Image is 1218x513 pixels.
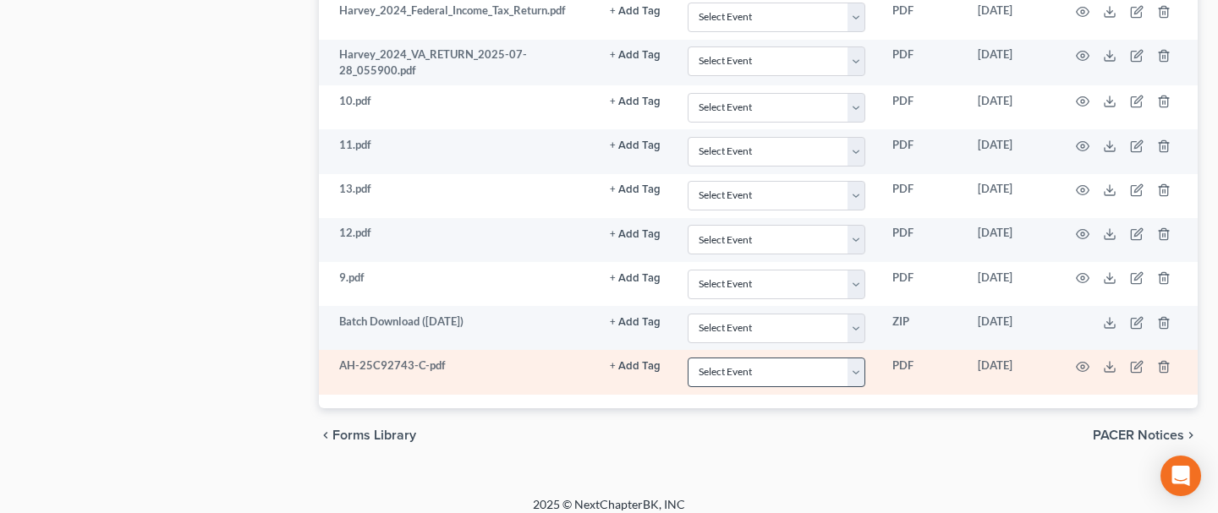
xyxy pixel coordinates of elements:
[1160,456,1201,496] div: Open Intercom Messenger
[610,361,661,372] button: + Add Tag
[610,181,661,197] a: + Add Tag
[1093,428,1198,442] button: PACER Notices chevron_right
[610,96,661,107] button: + Add Tag
[610,184,661,195] button: + Add Tag
[964,85,1056,129] td: [DATE]
[1184,428,1198,442] i: chevron_right
[319,350,596,394] td: AH-25C92743-C-pdf
[610,3,661,19] a: + Add Tag
[610,46,661,63] a: + Add Tag
[610,229,661,240] button: + Add Tag
[964,129,1056,173] td: [DATE]
[964,262,1056,306] td: [DATE]
[319,174,596,218] td: 13.pdf
[319,85,596,129] td: 10.pdf
[964,218,1056,262] td: [DATE]
[332,428,416,442] span: Forms Library
[319,129,596,173] td: 11.pdf
[610,314,661,330] a: + Add Tag
[319,218,596,262] td: 12.pdf
[610,50,661,61] button: + Add Tag
[610,225,661,241] a: + Add Tag
[964,174,1056,218] td: [DATE]
[879,306,964,350] td: ZIP
[964,40,1056,86] td: [DATE]
[964,350,1056,394] td: [DATE]
[879,262,964,306] td: PDF
[319,262,596,306] td: 9.pdf
[964,306,1056,350] td: [DATE]
[319,306,596,350] td: Batch Download ([DATE])
[1093,428,1184,442] span: PACER Notices
[879,350,964,394] td: PDF
[879,218,964,262] td: PDF
[610,357,661,374] a: + Add Tag
[319,428,416,442] button: chevron_left Forms Library
[879,174,964,218] td: PDF
[610,93,661,109] a: + Add Tag
[879,129,964,173] td: PDF
[610,137,661,153] a: + Add Tag
[319,40,596,86] td: Harvey_2024_VA_RETURN_2025-07-28_055900.pdf
[610,270,661,286] a: + Add Tag
[319,428,332,442] i: chevron_left
[610,317,661,328] button: + Add Tag
[879,40,964,86] td: PDF
[610,6,661,17] button: + Add Tag
[610,140,661,151] button: + Add Tag
[610,273,661,284] button: + Add Tag
[879,85,964,129] td: PDF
